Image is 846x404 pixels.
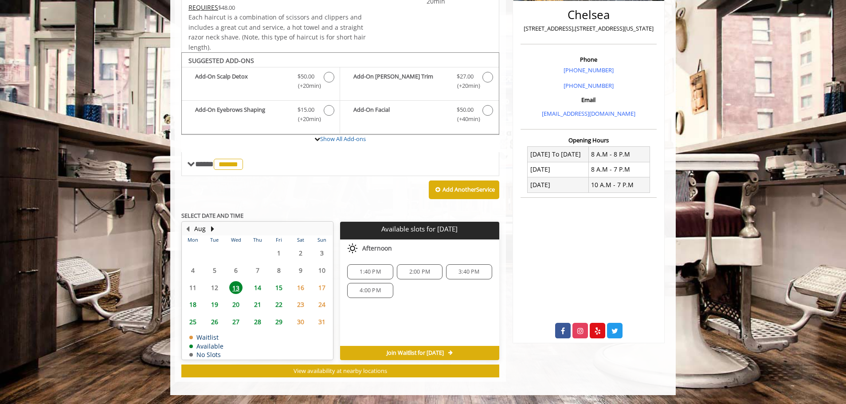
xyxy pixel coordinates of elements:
[186,105,335,126] label: Add-On Eyebrows Shaping
[588,177,650,192] td: 10 A.M - 7 P.M
[186,298,200,311] span: 18
[229,315,243,328] span: 27
[298,72,314,81] span: $50.00
[397,264,443,279] div: 2:00 PM
[523,56,654,63] h3: Phone
[184,224,191,234] button: Previous Month
[528,147,589,162] td: [DATE] To [DATE]
[452,114,478,124] span: (+40min )
[347,243,358,254] img: afternoon slots
[229,281,243,294] span: 13
[298,105,314,114] span: $15.00
[345,72,494,93] label: Add-On Beard Trim
[272,315,286,328] span: 29
[290,313,311,330] td: Select day30
[362,245,392,252] span: Afternoon
[523,8,654,21] h2: Chelsea
[188,3,367,12] div: $48.00
[251,281,264,294] span: 14
[347,283,393,298] div: 4:00 PM
[564,82,614,90] a: [PHONE_NUMBER]
[344,225,495,233] p: Available slots for [DATE]
[443,185,495,193] b: Add Another Service
[229,298,243,311] span: 20
[251,315,264,328] span: 28
[311,313,333,330] td: Select day31
[290,296,311,314] td: Select day23
[181,52,499,135] div: The Made Man Haircut Add-onS
[387,349,444,357] span: Join Waitlist for [DATE]
[247,235,268,244] th: Thu
[181,365,499,377] button: View availability at nearby locations
[320,135,366,143] a: Show All Add-ons
[272,281,286,294] span: 15
[272,298,286,311] span: 22
[186,72,335,93] label: Add-On Scalp Detox
[345,105,494,126] label: Add-On Facial
[268,313,290,330] td: Select day29
[204,235,225,244] th: Tue
[182,313,204,330] td: Select day25
[188,56,254,65] b: SUGGESTED ADD-ONS
[542,110,635,118] a: [EMAIL_ADDRESS][DOMAIN_NAME]
[311,279,333,296] td: Select day17
[311,296,333,314] td: Select day24
[225,313,247,330] td: Select day27
[409,268,430,275] span: 2:00 PM
[182,235,204,244] th: Mon
[521,137,657,143] h3: Opening Hours
[251,298,264,311] span: 21
[268,279,290,296] td: Select day15
[347,264,393,279] div: 1:40 PM
[360,268,380,275] span: 1:40 PM
[204,296,225,314] td: Select day19
[457,72,474,81] span: $27.00
[523,24,654,33] p: [STREET_ADDRESS],[STREET_ADDRESS][US_STATE]
[315,281,329,294] span: 17
[225,279,247,296] td: Select day13
[225,235,247,244] th: Wed
[311,235,333,244] th: Sun
[195,72,289,90] b: Add-On Scalp Detox
[186,315,200,328] span: 25
[181,212,243,220] b: SELECT DATE AND TIME
[452,81,478,90] span: (+20min )
[294,315,307,328] span: 30
[588,147,650,162] td: 8 A.M - 8 P.M
[353,72,447,90] b: Add-On [PERSON_NAME] Trim
[293,114,319,124] span: (+20min )
[315,315,329,328] span: 31
[446,264,492,279] div: 3:40 PM
[353,105,447,124] b: Add-On Facial
[189,334,223,341] td: Waitlist
[293,81,319,90] span: (+20min )
[247,279,268,296] td: Select day14
[457,105,474,114] span: $50.00
[290,235,311,244] th: Sat
[189,343,223,349] td: Available
[294,367,387,375] span: View availability at nearby locations
[247,296,268,314] td: Select day21
[195,105,289,124] b: Add-On Eyebrows Shaping
[588,162,650,177] td: 8 A.M - 7 P.M
[564,66,614,74] a: [PHONE_NUMBER]
[194,224,206,234] button: Aug
[290,279,311,296] td: Select day16
[225,296,247,314] td: Select day20
[208,315,221,328] span: 26
[247,313,268,330] td: Select day28
[189,351,223,358] td: No Slots
[360,287,380,294] span: 4:00 PM
[528,177,589,192] td: [DATE]
[208,298,221,311] span: 19
[429,180,499,199] button: Add AnotherService
[268,296,290,314] td: Select day22
[294,281,307,294] span: 16
[204,313,225,330] td: Select day26
[188,3,218,12] span: This service needs some Advance to be paid before we block your appointment
[182,296,204,314] td: Select day18
[268,235,290,244] th: Fri
[209,224,216,234] button: Next Month
[528,162,589,177] td: [DATE]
